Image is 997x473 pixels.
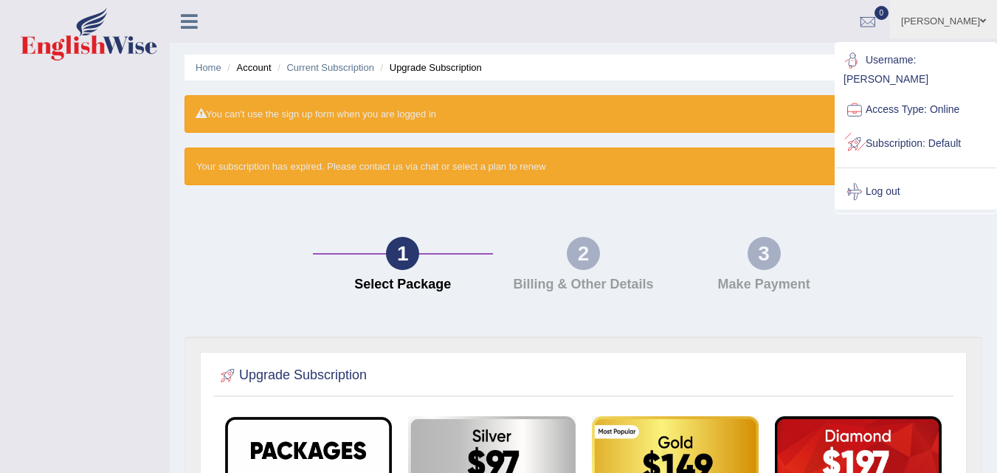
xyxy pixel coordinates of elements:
[836,44,996,93] a: Username: [PERSON_NAME]
[224,61,271,75] li: Account
[386,237,419,270] div: 1
[836,175,996,209] a: Log out
[836,93,996,127] a: Access Type: Online
[500,277,666,292] h4: Billing & Other Details
[681,277,847,292] h4: Make Payment
[217,365,367,387] h2: Upgrade Subscription
[748,237,781,270] div: 3
[184,148,982,185] div: Your subscription has expired. Please contact us via chat or select a plan to renew
[196,62,221,73] a: Home
[184,95,982,133] div: You can't use the sign up form when you are logged in
[567,237,600,270] div: 2
[836,127,996,161] a: Subscription: Default
[874,6,889,20] span: 0
[377,61,482,75] li: Upgrade Subscription
[320,277,486,292] h4: Select Package
[286,62,374,73] a: Current Subscription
